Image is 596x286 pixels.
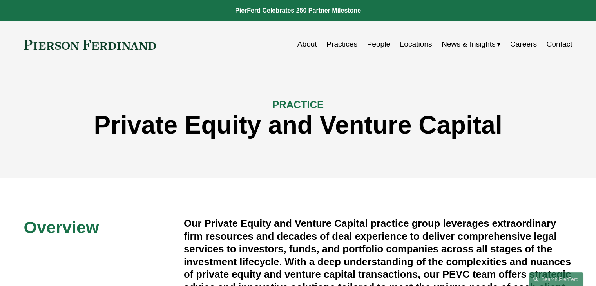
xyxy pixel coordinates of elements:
a: Practices [326,37,357,52]
a: People [367,37,390,52]
span: PRACTICE [272,99,324,110]
a: Locations [400,37,432,52]
span: News & Insights [442,38,496,51]
a: folder dropdown [442,37,501,52]
a: Careers [510,37,537,52]
a: About [297,37,317,52]
span: Overview [24,218,99,237]
a: Contact [546,37,572,52]
a: Search this site [529,272,583,286]
h1: Private Equity and Venture Capital [24,111,572,139]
